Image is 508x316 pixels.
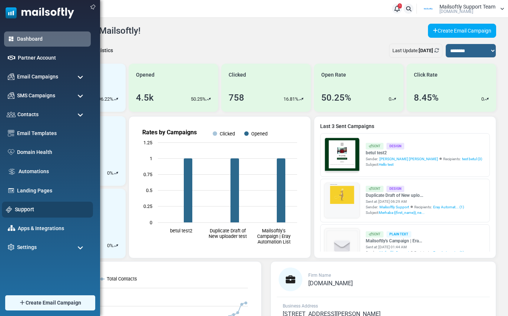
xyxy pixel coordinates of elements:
[17,187,87,195] a: Landing Pages
[419,3,438,14] img: User Logo
[386,143,404,149] div: Design
[379,250,409,255] span: Mailsoftly Support
[15,205,89,214] a: Support
[366,162,482,167] div: Subject:
[19,168,87,175] a: Automations
[39,194,217,201] p: Lorem ipsum dolor sit amet, consectetur adipiscing elit, sed do eiusmod tempor incididunt
[366,149,482,156] a: betul test2
[481,95,484,103] p: 0
[283,95,299,103] p: 16.81%
[321,71,346,79] span: Open Rate
[283,303,318,309] span: Business Address
[308,273,331,278] span: Firm Name
[33,128,222,140] h1: Test {(email)}
[366,199,464,204] div: Sent at: [DATE] 06:29 AM
[170,228,192,233] text: betul test2
[17,73,58,81] span: Email Campaigns
[414,71,438,79] span: Click Rate
[90,147,166,161] a: Shop Now and Save Big!
[107,169,110,177] p: 0
[321,91,351,104] div: 50.25%
[7,112,16,117] img: contacts-icon.svg
[379,162,394,167] span: Hello test
[17,130,87,137] a: Email Templates
[366,244,464,250] div: Sent at: [DATE] 01:44 AM
[8,167,16,176] img: workflow.svg
[366,204,464,210] div: Sender: Recipients:
[414,91,439,104] div: 8.45%
[8,187,14,194] img: landing_pages.svg
[136,71,155,79] span: Opened
[419,48,433,53] b: [DATE]
[150,220,152,225] text: 0
[191,95,206,103] p: 50.25%
[8,92,14,99] img: campaigns-icon.png
[433,204,464,210] a: Eray Automat... (1)
[386,231,411,238] div: Plain Text
[220,131,235,137] text: Clicked
[320,122,490,130] a: Last 3 Sent Campaigns
[434,48,439,53] a: Refresh Stats
[419,3,504,14] a: User Logo Mailsoftly Support Team [DOMAIN_NAME]
[389,95,391,103] p: 0
[229,71,246,79] span: Clicked
[8,149,14,155] img: domain-health-icon.svg
[8,36,14,42] img: dashboard-icon-active.svg
[17,148,87,156] a: Domain Health
[143,140,152,145] text: 1.25
[366,186,384,192] div: Sent
[389,44,442,58] div: Last Update:
[114,175,142,181] strong: Follow Us
[229,91,244,104] div: 758
[8,244,14,251] img: settings-icon.svg
[107,242,118,249] div: %
[6,206,12,213] img: support-icon.svg
[251,131,268,137] text: Opened
[462,156,482,162] a: test betul (3)
[97,151,159,157] strong: Shop Now and Save Big!
[379,204,409,210] span: Mailsoftly Support
[18,225,87,232] a: Apps & Integrations
[308,280,353,287] span: [DOMAIN_NAME]
[433,250,464,255] a: Eray Automat... (1)
[98,95,113,103] p: 96.22%
[392,4,402,14] a: 1
[8,73,14,80] img: campaigns-icon.png
[107,242,110,249] p: 0
[439,4,495,9] span: Mailsoftly Support Team
[150,156,152,161] text: 1
[17,92,55,100] span: SMS Campaigns
[17,35,87,43] a: Dashboard
[143,204,152,209] text: 0.25
[379,211,425,215] span: Merhaba {(first_name)}, ne...
[428,24,496,38] a: Create Email Campaign
[386,186,404,192] div: Design
[146,188,152,193] text: 0.5
[107,169,118,177] div: %
[366,192,464,199] a: Duplicate Draft of New uplo...
[439,9,473,14] span: [DOMAIN_NAME]
[379,156,438,162] span: [PERSON_NAME] [PERSON_NAME]
[366,238,464,244] a: Mailsoftly's Campaign | Era...
[26,299,81,307] span: Create Email Campaign
[8,130,14,137] img: email-templates-icon.svg
[18,54,87,62] a: Partner Account
[325,229,359,263] img: empty-draft-icon2.svg
[136,91,154,104] div: 4.5k
[366,210,464,215] div: Subject:
[366,156,482,162] div: Sender: Recipients:
[366,250,464,255] div: Sender: Recipients:
[107,276,137,282] text: Total Contacts
[366,143,384,149] div: Sent
[17,111,39,118] span: Contacts
[39,4,217,11] p: Merhaba {(first_name)}
[209,228,247,239] text: Duplicate Draft of New uploader test
[257,228,290,245] text: Mailsoftly's Campaign | Eray Automation List
[398,3,402,9] span: 1
[135,122,305,252] svg: Rates by Campaigns
[143,172,152,177] text: 0.75
[308,280,353,286] a: [DOMAIN_NAME]
[366,231,384,238] div: Sent
[142,129,197,136] text: Rates by Campaigns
